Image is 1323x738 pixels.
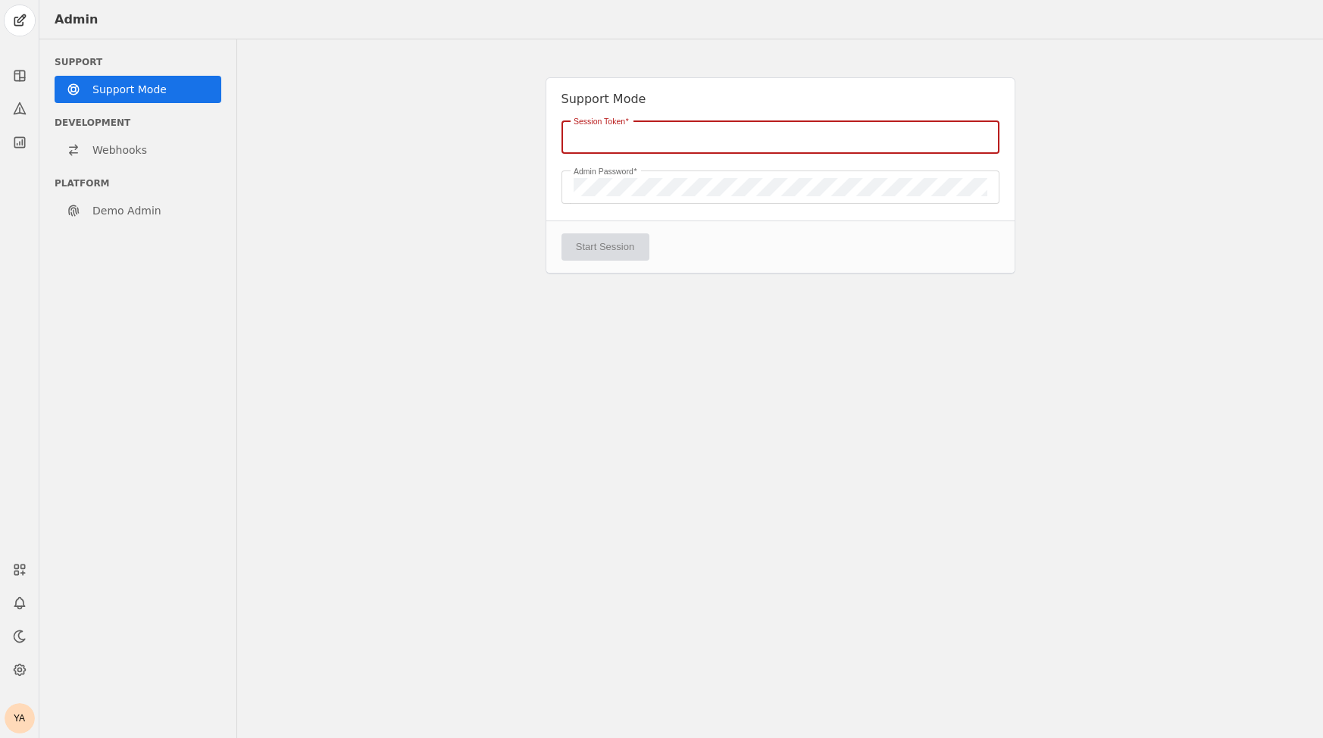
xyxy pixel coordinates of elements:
[55,12,98,27] div: Admin
[5,703,35,733] button: YA
[92,203,161,218] span: Demo Admin
[92,82,167,97] span: Support Mode
[55,117,130,128] span: Development
[561,90,999,108] h2: Support Mode
[55,57,102,67] span: Support
[55,178,110,189] span: Platform
[574,114,625,128] mat-label: Session Token
[92,142,147,158] span: Webhooks
[574,164,633,178] mat-label: Admin Password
